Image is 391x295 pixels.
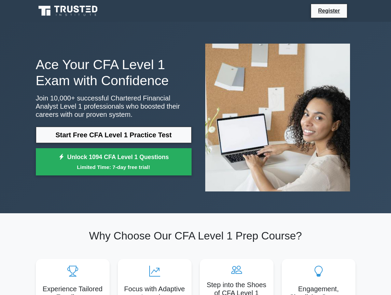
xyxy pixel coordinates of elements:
[36,57,192,89] h1: Ace Your CFA Level 1 Exam with Confidence
[36,148,192,175] a: Unlock 1094 CFA Level 1 QuestionsLimited Time: 7-day free trial!
[36,94,192,119] p: Join 10,000+ successful Chartered Financial Analyst Level 1 professionals who boosted their caree...
[36,230,355,243] h2: Why Choose Our CFA Level 1 Prep Course?
[314,6,344,15] a: Register
[36,127,192,143] a: Start Free CFA Level 1 Practice Test
[44,163,183,171] small: Limited Time: 7-day free trial!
